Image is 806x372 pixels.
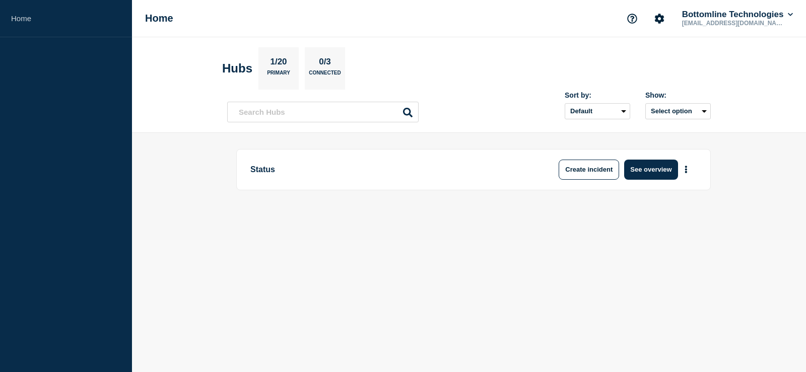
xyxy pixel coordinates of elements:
p: Status [250,160,529,180]
p: Connected [309,70,341,81]
button: See overview [624,160,678,180]
h1: Home [145,13,173,24]
div: Show: [645,91,711,99]
button: Create incident [559,160,619,180]
p: 1/20 [266,57,291,70]
div: Sort by: [565,91,630,99]
select: Sort by [565,103,630,119]
button: Select option [645,103,711,119]
p: 0/3 [315,57,335,70]
h2: Hubs [222,61,252,76]
p: [EMAIL_ADDRESS][DOMAIN_NAME] [680,20,785,27]
input: Search Hubs [227,102,419,122]
button: Account settings [649,8,670,29]
p: Primary [267,70,290,81]
button: Support [622,8,643,29]
button: Bottomline Technologies [680,10,795,20]
button: More actions [680,160,693,179]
